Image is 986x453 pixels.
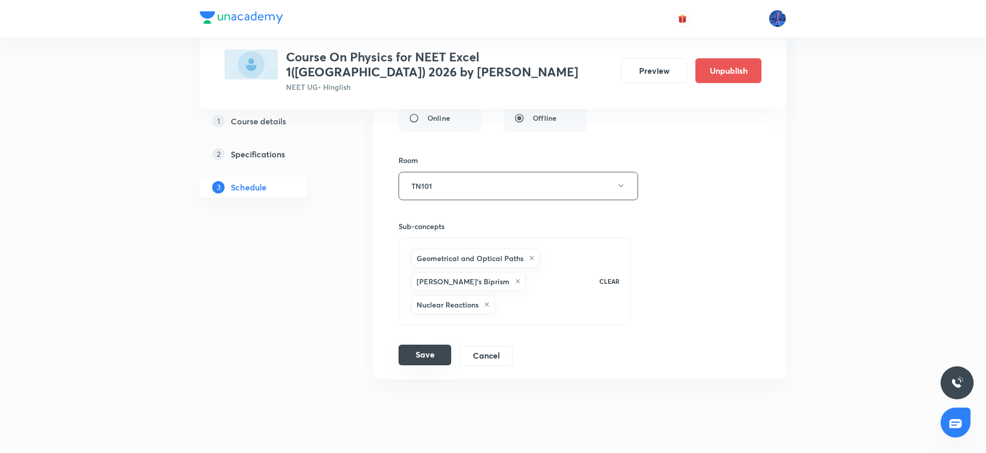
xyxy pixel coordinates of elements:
img: Company Logo [200,11,283,24]
button: Preview [621,58,687,83]
button: Unpublish [695,58,761,83]
button: TN101 [399,172,638,200]
img: 52B238BA-449C-472C-8379-D407E8B9ACA8_plus.png [225,50,278,79]
h5: Course details [231,115,286,127]
p: CLEAR [599,277,619,286]
img: avatar [678,14,687,23]
p: NEET UG • Hinglish [286,82,613,92]
h6: Nuclear Reactions [417,299,479,310]
h5: Specifications [231,148,285,160]
h6: Sub-concepts [399,221,630,232]
a: 1Course details [200,111,340,132]
h5: Schedule [231,181,266,193]
p: 2 [212,148,225,160]
h6: [PERSON_NAME]'s Biprism [417,276,510,287]
button: Cancel [459,346,513,366]
p: 3 [212,181,225,193]
a: 2Specifications [200,144,340,165]
img: Mahesh Bhat [769,10,786,27]
h6: Room [399,155,418,166]
h6: Geometrical and Optical Paths [417,253,523,264]
p: 1 [212,115,225,127]
button: Save [399,345,451,365]
h3: Course On Physics for NEET Excel 1([GEOGRAPHIC_DATA]) 2026 by [PERSON_NAME] [286,50,613,79]
img: ttu [951,377,963,389]
a: Company Logo [200,11,283,26]
button: avatar [674,10,691,27]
